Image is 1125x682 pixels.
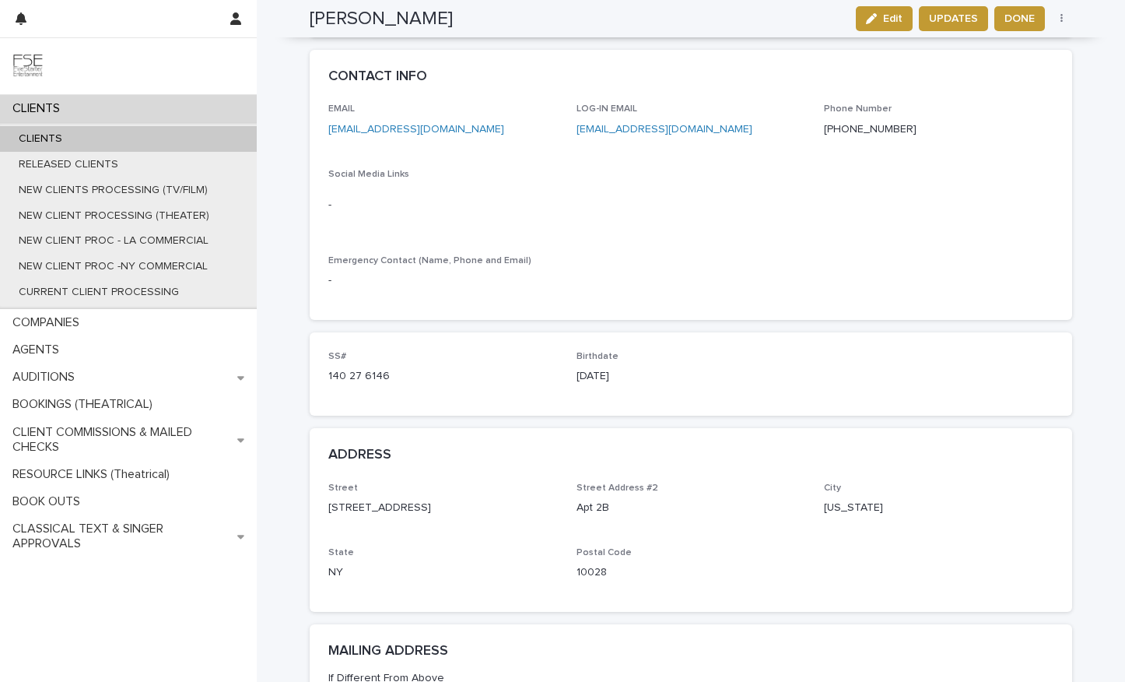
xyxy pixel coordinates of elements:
p: [STREET_ADDRESS] [328,500,558,516]
p: NEW CLIENTS PROCESSING (TV/FILM) [6,184,220,197]
p: CLIENTS [6,132,75,146]
p: CLIENTS [6,101,72,116]
a: [EMAIL_ADDRESS][DOMAIN_NAME] [577,124,752,135]
p: CLIENT COMMISSIONS & MAILED CHECKS [6,425,237,455]
span: City [824,483,841,493]
h2: ADDRESS [328,447,391,464]
a: [EMAIL_ADDRESS][DOMAIN_NAME] [328,124,504,135]
p: NEW CLIENT PROCESSING (THEATER) [6,209,222,223]
p: AGENTS [6,343,72,357]
p: RELEASED CLIENTS [6,158,131,171]
p: COMPANIES [6,315,92,330]
p: - [328,197,558,213]
span: DONE [1004,11,1035,26]
p: AUDITIONS [6,370,87,385]
p: BOOK OUTS [6,494,93,509]
button: DONE [994,6,1045,31]
span: Emergency Contact (Name, Phone and Email) [328,256,531,265]
h2: CONTACT INFO [328,69,427,86]
p: BOOKINGS (THEATRICAL) [6,397,165,412]
button: Edit [856,6,913,31]
p: 140 27 6146 [328,368,558,385]
p: RESOURCE LINKS (Theatrical) [6,467,182,482]
a: [PHONE_NUMBER] [824,124,916,135]
span: UPDATES [929,11,978,26]
p: NEW CLIENT PROC -NY COMMERCIAL [6,260,220,273]
h2: MAILING ADDRESS [328,643,448,660]
span: SS# [328,352,346,361]
img: 9JgRvJ3ETPGCJDhvPVA5 [12,51,44,82]
h2: [PERSON_NAME] [310,8,453,30]
span: Street [328,483,358,493]
p: NEW CLIENT PROC - LA COMMERCIAL [6,234,221,248]
p: [DATE] [577,368,806,385]
span: Birthdate [577,352,619,361]
button: UPDATES [919,6,988,31]
p: CURRENT CLIENT PROCESSING [6,286,191,299]
span: State [328,548,354,557]
span: LOG-IN EMAIL [577,104,637,114]
p: 10028 [577,564,806,581]
p: CLASSICAL TEXT & SINGER APPROVALS [6,522,237,551]
span: Phone Number [824,104,892,114]
p: NY [328,564,558,581]
span: EMAIL [328,104,355,114]
span: Street Address #2 [577,483,658,493]
span: Social Media Links [328,170,409,179]
span: Edit [883,13,902,24]
p: [US_STATE] [824,500,1053,516]
span: Postal Code [577,548,632,557]
p: - [328,272,1053,289]
p: Apt 2B [577,500,806,516]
